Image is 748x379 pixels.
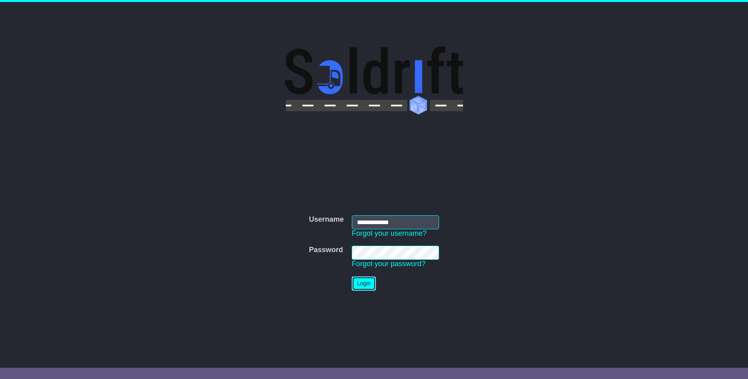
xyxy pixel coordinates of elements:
[352,260,425,268] a: Forgot your password?
[352,277,376,291] button: Login
[309,215,344,224] label: Username
[285,46,463,114] img: Soldrift Pty Ltd
[352,229,427,237] a: Forgot your username?
[309,246,343,255] label: Password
